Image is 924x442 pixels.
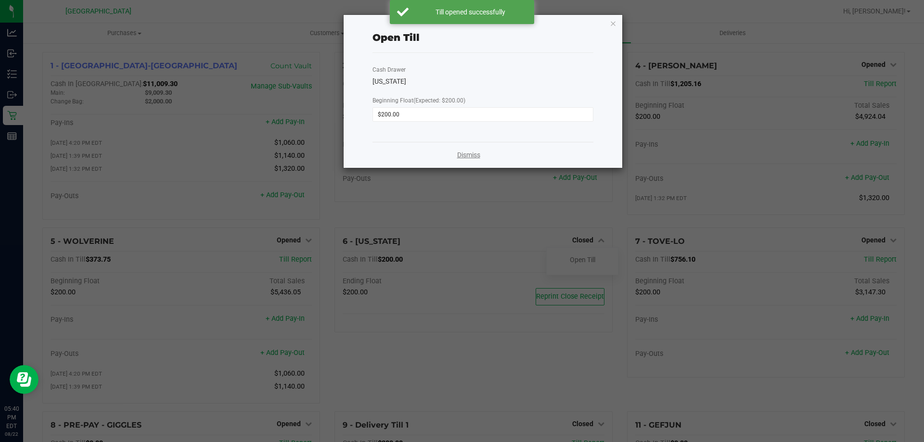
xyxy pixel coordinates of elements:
span: (Expected: $200.00) [413,97,465,104]
div: Open Till [372,30,420,45]
div: Till opened successfully [414,7,527,17]
iframe: Resource center [10,365,38,394]
div: [US_STATE] [372,76,593,87]
label: Cash Drawer [372,65,406,74]
a: Dismiss [457,150,480,160]
span: Beginning Float [372,97,465,104]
